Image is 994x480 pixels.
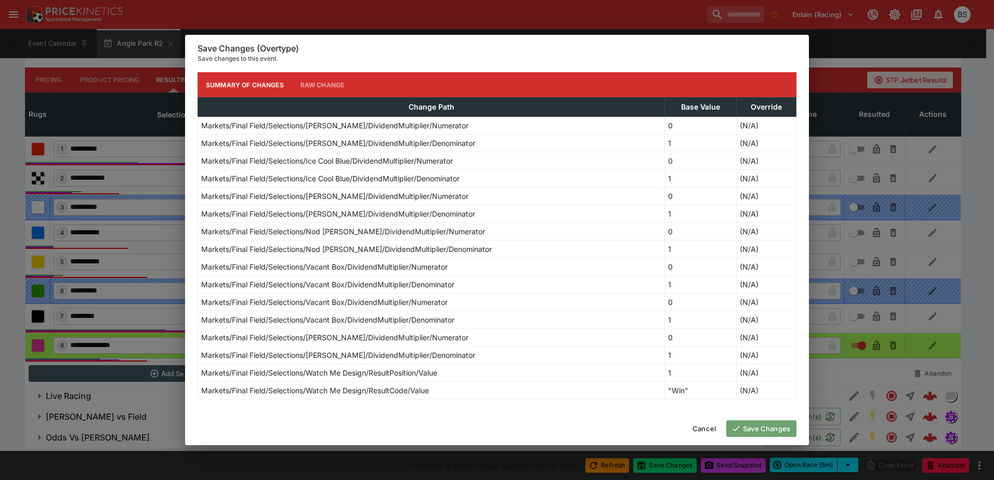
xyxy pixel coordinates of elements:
[665,170,737,188] td: 1
[201,279,454,290] p: Markets/Final Field/Selections/Vacant Box/DividendMultiplier/Denominator
[665,276,737,294] td: 1
[198,98,665,117] th: Change Path
[665,346,737,364] td: 1
[737,205,796,223] td: (N/A)
[737,329,796,346] td: (N/A)
[737,152,796,170] td: (N/A)
[665,188,737,205] td: 0
[201,314,454,325] p: Markets/Final Field/Selections/Vacant Box/DividendMultiplier/Denominator
[737,188,796,205] td: (N/A)
[201,350,475,361] p: Markets/Final Field/Selections/[PERSON_NAME]/DividendMultiplier/Denominator
[665,117,737,135] td: 0
[737,170,796,188] td: (N/A)
[737,382,796,399] td: (N/A)
[665,258,737,276] td: 0
[665,241,737,258] td: 1
[665,364,737,382] td: 1
[201,208,475,219] p: Markets/Final Field/Selections/[PERSON_NAME]/DividendMultiplier/Denominator
[201,261,448,272] p: Markets/Final Field/Selections/Vacant Box/DividendMultiplier/Numerator
[665,294,737,311] td: 0
[201,155,453,166] p: Markets/Final Field/Selections/Ice Cool Blue/DividendMultiplier/Numerator
[737,294,796,311] td: (N/A)
[737,241,796,258] td: (N/A)
[737,346,796,364] td: (N/A)
[665,135,737,152] td: 1
[201,138,475,149] p: Markets/Final Field/Selections/[PERSON_NAME]/DividendMultiplier/Denominator
[665,382,737,399] td: "Win"
[726,420,796,437] button: Save Changes
[686,420,722,437] button: Cancel
[201,385,429,396] p: Markets/Final Field/Selections/Watch Me Design/ResultCode/Value
[737,258,796,276] td: (N/A)
[201,226,485,237] p: Markets/Final Field/Selections/Nod [PERSON_NAME]/DividendMultiplier/Numerator
[737,311,796,329] td: (N/A)
[201,332,468,343] p: Markets/Final Field/Selections/[PERSON_NAME]/DividendMultiplier/Numerator
[198,54,796,64] p: Save changes to this event.
[201,191,468,202] p: Markets/Final Field/Selections/[PERSON_NAME]/DividendMultiplier/Numerator
[201,173,460,184] p: Markets/Final Field/Selections/Ice Cool Blue/DividendMultiplier/Denominator
[737,364,796,382] td: (N/A)
[665,311,737,329] td: 1
[201,367,437,378] p: Markets/Final Field/Selections/Watch Me Design/ResultPosition/Value
[737,276,796,294] td: (N/A)
[737,223,796,241] td: (N/A)
[665,329,737,346] td: 0
[737,98,796,117] th: Override
[198,43,796,54] h6: Save Changes (Overtype)
[201,244,492,255] p: Markets/Final Field/Selections/Nod [PERSON_NAME]/DividendMultiplier/Denominator
[665,205,737,223] td: 1
[292,72,353,97] button: Raw Change
[665,152,737,170] td: 0
[665,223,737,241] td: 0
[201,120,468,131] p: Markets/Final Field/Selections/[PERSON_NAME]/DividendMultiplier/Numerator
[201,297,448,308] p: Markets/Final Field/Selections/Vacant Box/DividendMultiplier/Numerator
[737,135,796,152] td: (N/A)
[665,98,737,117] th: Base Value
[737,117,796,135] td: (N/A)
[198,72,292,97] button: Summary of Changes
